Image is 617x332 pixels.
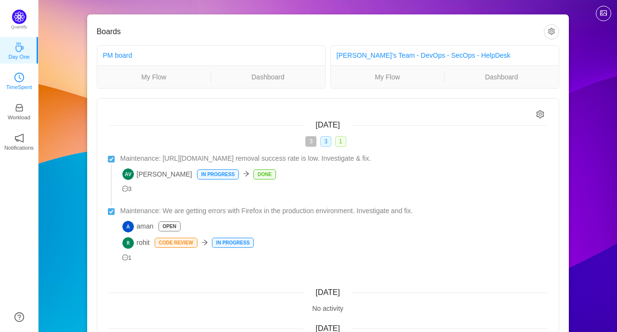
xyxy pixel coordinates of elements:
i: icon: arrow-right [243,170,249,177]
span: aman [122,221,154,232]
h3: Boards [97,27,544,37]
p: Workload [8,113,30,122]
span: [DATE] [315,288,340,296]
a: Maintenance: We are getting errors with Firefox in the production environment. Investigate and fix. [120,206,547,216]
a: [PERSON_NAME]'s Team - DevOps - SecOps - HelpDesk [337,51,511,59]
a: Dashboard [211,72,325,82]
span: Maintenance: [URL][DOMAIN_NAME] removal success rate is low. Investigate & fix. [120,153,371,164]
img: AV [122,168,134,180]
i: icon: coffee [14,42,24,52]
p: TimeSpent [6,83,32,91]
button: icon: picture [596,6,611,21]
span: 3 [122,186,132,192]
p: In Progress [212,238,253,247]
span: 3 [305,136,316,147]
i: icon: clock-circle [14,73,24,82]
a: icon: clock-circleTimeSpent [14,76,24,85]
img: Quantify [12,10,26,24]
span: rohit [122,237,150,249]
a: Maintenance: [URL][DOMAIN_NAME] removal success rate is low. Investigate & fix. [120,153,547,164]
a: icon: inboxWorkload [14,106,24,115]
span: 1 [335,136,346,147]
i: icon: inbox [14,103,24,113]
a: icon: coffeeDay One [14,45,24,55]
p: Open [159,222,180,231]
span: [PERSON_NAME] [122,168,192,180]
img: A [122,221,134,232]
span: 3 [320,136,331,147]
p: Day One [8,52,29,61]
span: [DATE] [315,121,340,129]
button: icon: setting [544,24,559,39]
p: Notifications [4,143,34,152]
a: My Flow [331,72,445,82]
p: Code Review [155,238,197,247]
i: icon: message [122,255,129,261]
p: Quantify [11,24,27,31]
span: Maintenance: We are getting errors with Firefox in the production environment. Investigate and fix. [120,206,413,216]
a: icon: question-circle [14,312,24,322]
i: icon: setting [536,110,544,118]
p: In Progress [197,170,238,179]
i: icon: arrow-right [201,239,208,246]
img: R [122,237,134,249]
i: icon: notification [14,133,24,143]
a: My Flow [97,72,211,82]
div: No activity [109,304,547,314]
p: Done [254,170,276,179]
a: icon: notificationNotifications [14,136,24,146]
i: icon: message [122,186,129,192]
span: 1 [122,255,132,261]
a: Dashboard [445,72,559,82]
a: PM board [103,51,132,59]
